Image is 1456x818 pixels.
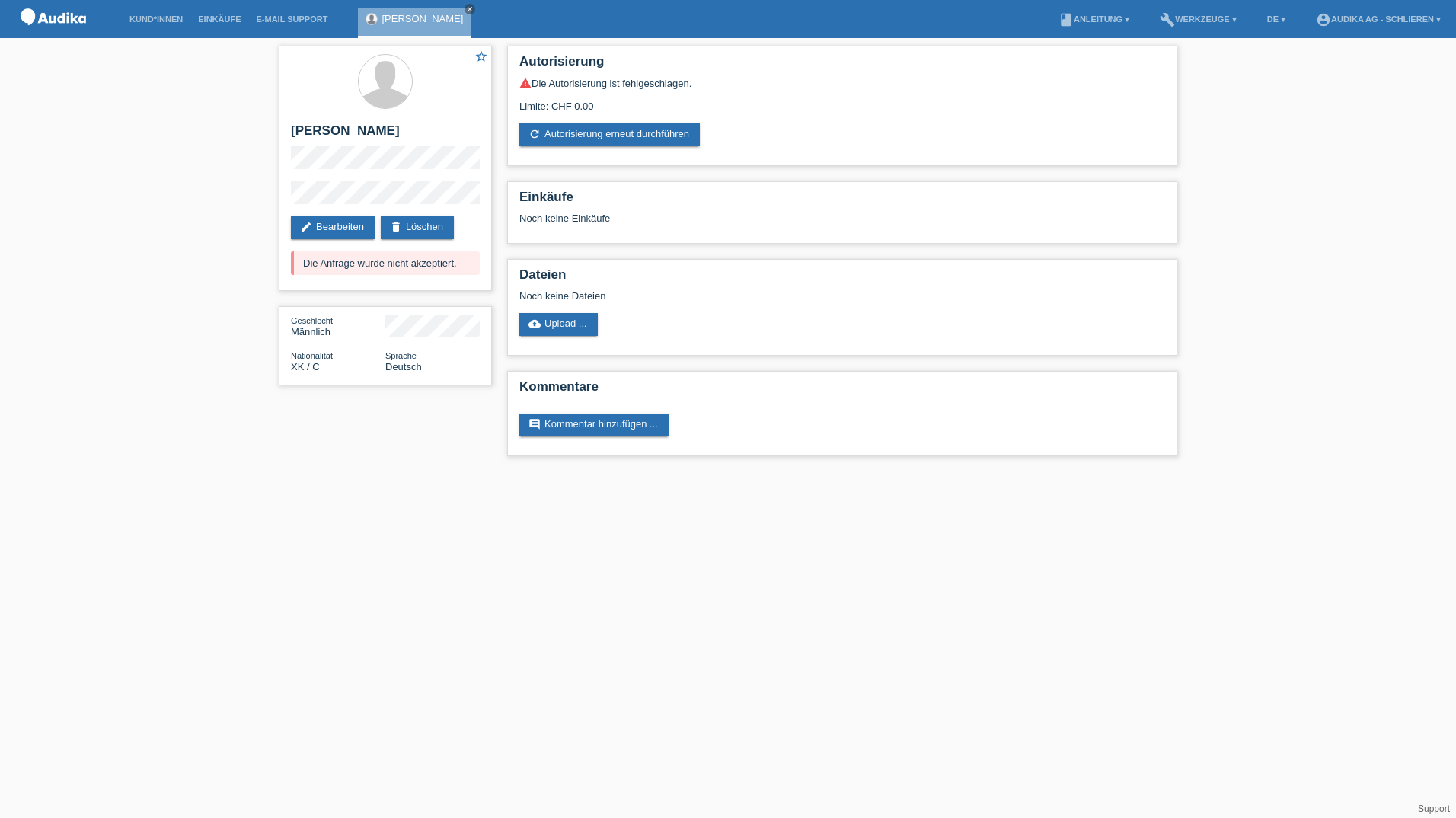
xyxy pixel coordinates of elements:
a: DE ▾ [1260,14,1293,24]
a: refreshAutorisierung erneut durchführen [519,123,700,146]
span: Deutsch [385,361,422,372]
h2: [PERSON_NAME] [291,123,480,146]
i: close [466,5,474,13]
i: cloud_upload [528,318,541,330]
a: buildWerkzeuge ▾ [1152,14,1244,24]
a: Support [1418,804,1450,814]
i: comment [528,418,541,430]
a: cloud_uploadUpload ... [519,313,598,336]
a: account_circleAudika AG - Schlieren ▾ [1308,14,1448,24]
div: Die Autorisierung ist fehlgeschlagen. [519,77,1165,89]
span: Nationalität [291,351,333,360]
div: Die Anfrage wurde nicht akzeptiert. [291,251,480,275]
a: close [465,4,475,14]
i: star_border [474,50,488,63]
span: Geschlecht [291,316,333,325]
h2: Dateien [519,267,1165,290]
h2: Kommentare [519,379,1165,402]
a: POS — MF Group [15,30,91,41]
h2: Einkäufe [519,190,1165,212]
span: Kosovo / C / 01.03.1991 [291,361,320,372]
a: Einkäufe [190,14,248,24]
a: Kund*innen [122,14,190,24]
div: Männlich [291,315,385,337]
i: build [1160,12,1175,27]
a: deleteLöschen [381,216,454,239]
i: warning [519,77,532,89]
a: star_border [474,50,488,66]
a: bookAnleitung ▾ [1051,14,1137,24]
div: Noch keine Dateien [519,290,985,302]
div: Noch keine Einkäufe [519,212,1165,235]
i: account_circle [1316,12,1331,27]
a: [PERSON_NAME] [382,13,463,24]
a: commentKommentar hinzufügen ... [519,414,669,436]
i: book [1058,12,1074,27]
i: refresh [528,128,541,140]
a: E-Mail Support [249,14,336,24]
span: Sprache [385,351,417,360]
h2: Autorisierung [519,54,1165,77]
i: delete [390,221,402,233]
div: Limite: CHF 0.00 [519,89,1165,112]
i: edit [300,221,312,233]
a: editBearbeiten [291,216,375,239]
